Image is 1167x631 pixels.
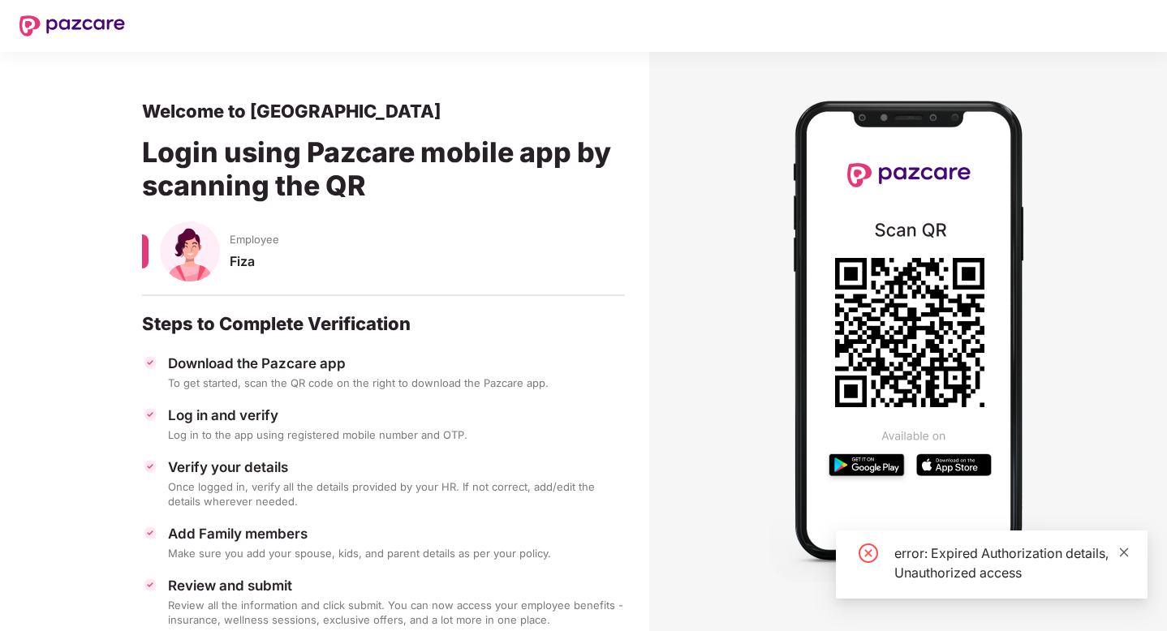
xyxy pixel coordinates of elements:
[168,546,625,560] div: Make sure you add your spouse, kids, and parent details as per your policy.
[142,122,625,221] div: Login using Pazcare mobile app by scanning the QR
[168,598,625,627] div: Review all the information and click submit. You can now access your employee benefits - insuranc...
[770,79,1046,582] img: Mobile
[160,221,220,281] img: svg+xml;base64,PHN2ZyB4bWxucz0iaHR0cDovL3d3dy53My5vcmcvMjAwMC9zdmciIHhtbG5zOnhsaW5rPSJodHRwOi8vd3...
[894,543,1128,582] div: error: Expired Authorization details, Unauthorized access
[168,458,625,476] div: Verify your details
[168,427,625,442] div: Log in to the app using registered mobile number and OTP.
[142,525,158,541] img: svg+xml;base64,PHN2ZyBpZD0iVGljay0zMngzMiIgeG1sbnM9Imh0dHA6Ly93d3cudzMub3JnLzIwMDAvc3ZnIiB3aWR0aD...
[142,406,158,423] img: svg+xml;base64,PHN2ZyBpZD0iVGljay0zMngzMiIgeG1sbnM9Imh0dHA6Ly93d3cudzMub3JnLzIwMDAvc3ZnIiB3aWR0aD...
[142,100,625,122] div: Welcome to [GEOGRAPHIC_DATA]
[142,458,158,474] img: svg+xml;base64,PHN2ZyBpZD0iVGljay0zMngzMiIgeG1sbnM9Imh0dHA6Ly93d3cudzMub3JnLzIwMDAvc3ZnIiB3aWR0aD...
[230,253,625,285] div: Fiza
[19,15,125,36] img: New Pazcare Logo
[142,354,158,371] img: svg+xml;base64,PHN2ZyBpZD0iVGljay0zMngzMiIgeG1sbnM9Imh0dHA6Ly93d3cudzMub3JnLzIwMDAvc3ZnIiB3aWR0aD...
[168,525,625,543] div: Add Family members
[168,354,625,372] div: Download the Pazcare app
[1118,547,1130,558] span: close
[859,543,878,563] span: close-circle
[168,577,625,595] div: Review and submit
[168,406,625,424] div: Log in and verify
[168,479,625,509] div: Once logged in, verify all the details provided by your HR. If not correct, add/edit the details ...
[168,376,625,390] div: To get started, scan the QR code on the right to download the Pazcare app.
[230,232,279,247] span: Employee
[142,312,625,335] div: Steps to Complete Verification
[142,577,158,593] img: svg+xml;base64,PHN2ZyBpZD0iVGljay0zMngzMiIgeG1sbnM9Imh0dHA6Ly93d3cudzMub3JnLzIwMDAvc3ZnIiB3aWR0aD...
